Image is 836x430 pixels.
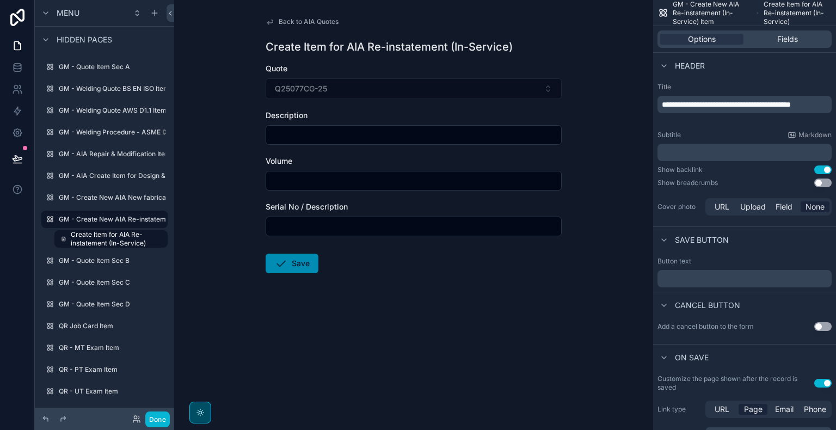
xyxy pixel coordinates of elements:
[266,64,287,73] span: Quote
[41,124,168,141] a: GM - Welding Procedure - ASME IX Quote Item
[59,300,165,309] label: GM - Quote Item Sec D
[59,256,165,265] label: GM - Quote Item Sec B
[657,257,691,266] label: Button text
[806,201,825,212] span: None
[657,202,701,211] label: Cover photo
[266,156,292,165] span: Volume
[41,211,168,228] a: GM - Create New AIA Re-instatement (In-Service) Item
[59,278,165,287] label: GM - Quote Item Sec C
[266,110,308,120] span: Description
[657,83,832,91] label: Title
[41,317,168,335] a: QR Job Card Item
[266,39,513,54] h1: Create Item for AIA Re-instatement (In-Service)
[41,189,168,206] a: GM - Create New AIA New fabrication Revised Item
[41,80,168,97] a: GM - Welding Quote BS EN ISO Item
[59,84,169,93] label: GM - Welding Quote BS EN ISO Item
[744,404,763,415] span: Page
[59,106,167,115] label: GM - Welding Quote AWS D1.1 Item
[657,374,814,392] label: Customize the page shown after the record is saved
[57,8,79,19] span: Menu
[59,63,165,71] label: GM - Quote Item Sec A
[798,131,832,139] span: Markdown
[740,201,766,212] span: Upload
[41,274,168,291] a: GM - Quote Item Sec C
[788,131,832,139] a: Markdown
[715,404,729,415] span: URL
[41,296,168,313] a: GM - Quote Item Sec D
[266,254,318,273] button: Save
[71,230,161,248] span: Create Item for AIA Re-instatement (In-Service)
[59,193,219,202] label: GM - Create New AIA New fabrication Revised Item
[41,167,168,185] a: GM - AIA Create Item for Design & Engineering
[675,235,729,245] span: Save button
[279,17,339,26] span: Back to AIA Quotes
[715,201,729,212] span: URL
[59,150,171,158] label: GM - AIA Repair & Modification Item
[266,202,348,211] span: Serial No / Description
[57,34,112,45] span: Hidden pages
[657,179,718,187] div: Show breadcrumbs
[657,165,703,174] div: Show backlink
[59,171,204,180] label: GM - AIA Create Item for Design & Engineering
[59,365,165,374] label: QR - PT Exam Item
[657,270,832,287] div: scrollable content
[145,411,170,427] button: Done
[59,322,165,330] label: QR Job Card Item
[657,322,754,331] label: Add a cancel button to the form
[41,58,168,76] a: GM - Quote Item Sec A
[41,361,168,378] a: QR - PT Exam Item
[41,102,168,119] a: GM - Welding Quote AWS D1.1 Item
[59,215,230,224] label: GM - Create New AIA Re-instatement (In-Service) Item
[657,131,681,139] label: Subtitle
[59,128,204,137] label: GM - Welding Procedure - ASME IX Quote Item
[41,252,168,269] a: GM - Quote Item Sec B
[54,230,168,248] a: Create Item for AIA Re-instatement (In-Service)
[776,201,792,212] span: Field
[777,34,798,45] span: Fields
[775,404,794,415] span: Email
[41,383,168,400] a: QR - UT Exam Item
[804,404,826,415] span: Phone
[675,60,705,71] span: Header
[675,352,709,363] span: On save
[59,343,165,352] label: QR - MT Exam Item
[688,34,716,45] span: Options
[41,145,168,163] a: GM - AIA Repair & Modification Item
[59,387,165,396] label: QR - UT Exam Item
[41,339,168,357] a: QR - MT Exam Item
[657,405,701,414] label: Link type
[657,144,832,161] div: scrollable content
[266,17,339,26] a: Back to AIA Quotes
[675,300,740,311] span: Cancel button
[657,96,832,113] div: scrollable content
